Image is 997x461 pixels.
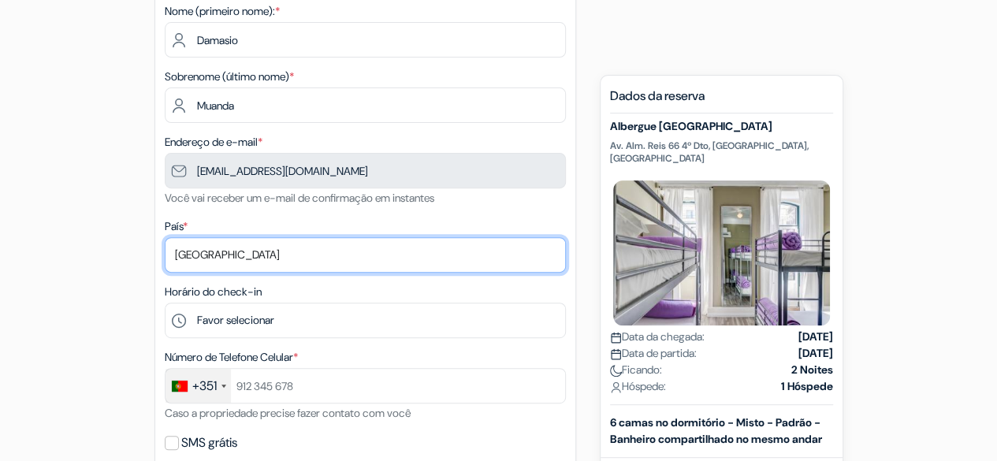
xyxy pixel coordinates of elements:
small: Você vai receber um e-mail de confirmação em instantes [165,191,434,205]
img: calendar.svg [610,348,622,360]
div: +351 [192,377,217,396]
img: user_icon.svg [610,381,622,393]
strong: [DATE] [798,345,833,362]
span: Data de partida: [610,345,697,362]
small: Caso a propriedade precise fazer contato com você [165,406,411,420]
img: moon.svg [610,365,622,377]
label: Sobrenome (último nome) [165,69,294,85]
label: Endereço de e-mail [165,134,262,151]
label: Horário do check-in [165,284,262,300]
label: País [165,218,188,235]
input: Insira o último nome [165,87,566,123]
input: Insira seu e-mail [165,153,566,188]
img: calendar.svg [610,332,622,344]
label: SMS grátis [181,432,237,454]
span: Hóspede: [610,378,666,395]
strong: 1 Hóspede [781,378,833,395]
h5: Albergue [GEOGRAPHIC_DATA] [610,120,833,133]
input: 912 345 678 [165,368,566,403]
label: Número de Telefone Celular [165,349,298,366]
span: Data da chegada: [610,329,705,345]
strong: [DATE] [798,329,833,345]
input: Insira o primeiro nome [165,22,566,58]
span: Ficando: [610,362,662,378]
div: Portugal: +351 [166,369,231,403]
p: Av. Alm. Reis 66 4º Dto, [GEOGRAPHIC_DATA], [GEOGRAPHIC_DATA] [610,139,833,165]
strong: 2 Noites [791,362,833,378]
label: Nome (primeiro nome): [165,3,280,20]
b: 6 camas no dormitório - Misto - Padrão - Banheiro compartilhado no mesmo andar [610,415,822,446]
h5: Dados da reserva [610,88,833,113]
